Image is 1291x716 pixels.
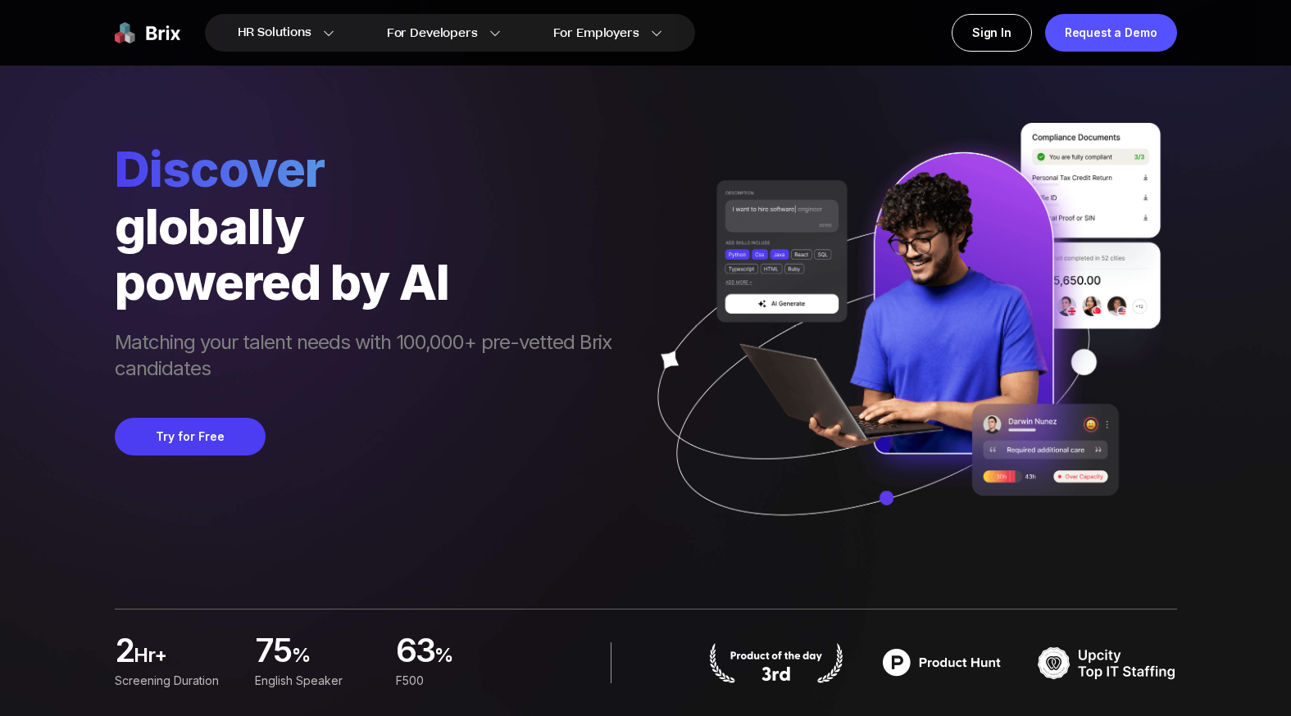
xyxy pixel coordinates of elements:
span: For Employers [553,25,639,42]
img: ai generate [628,123,1177,564]
span: % [434,642,516,675]
span: HR Solutions [238,20,311,46]
div: English Speaker [255,672,375,690]
div: Screening duration [115,672,235,690]
span: 2 [115,636,134,668]
span: Discover [115,139,628,198]
img: TOP IT STAFFING [1038,642,1177,683]
img: product hunt badge [707,642,846,683]
div: F500 [395,672,516,690]
div: powered by AI [115,254,628,310]
span: hr+ [134,642,235,675]
button: Try for Free [115,418,266,455]
span: 63 [395,636,434,668]
a: Sign In [952,14,1032,52]
img: product hunt badge [872,642,1011,683]
span: Matching your talent needs with 100,000+ pre-vetted Brix candidates [115,329,628,385]
div: globally [115,198,628,254]
span: % [292,642,376,675]
span: For Developers [387,25,478,42]
a: Request a Demo [1045,14,1177,52]
span: 75 [255,636,292,668]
